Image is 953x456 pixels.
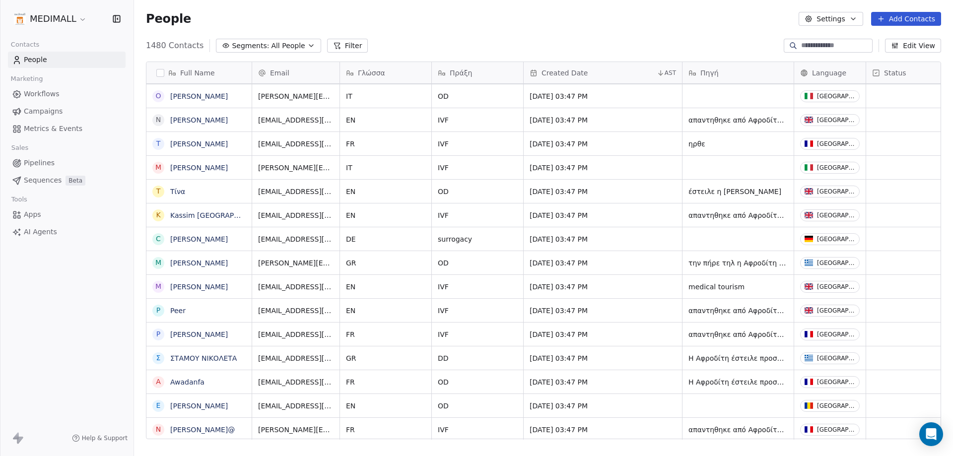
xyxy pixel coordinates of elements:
[530,329,676,339] span: [DATE] 03:47 PM
[530,115,676,125] span: [DATE] 03:47 PM
[155,281,161,292] div: M
[146,11,191,26] span: People
[170,283,228,291] a: [PERSON_NAME]
[271,41,305,51] span: All People
[817,379,855,386] div: [GEOGRAPHIC_DATA]
[817,236,855,243] div: [GEOGRAPHIC_DATA]
[884,68,906,78] span: Status
[30,12,76,25] span: MEDIMALL
[156,305,160,316] div: P
[8,155,126,171] a: Pipelines
[82,434,128,442] span: Help & Support
[438,258,517,268] span: OD
[170,402,228,410] a: [PERSON_NAME]
[438,115,517,125] span: IVF
[258,425,334,435] span: [PERSON_NAME][EMAIL_ADDRESS][DOMAIN_NAME]
[170,116,228,124] a: [PERSON_NAME]
[438,353,517,363] span: DD
[14,13,26,25] img: Medimall%20logo%20(2).1.jpg
[688,425,788,435] span: απαντηθηκε από Αφροδίτη [DATE] λαθος εμαιλ
[346,282,425,292] span: EN
[438,187,517,196] span: OD
[871,12,941,26] button: Add Contacts
[346,353,425,363] span: GR
[258,210,334,220] span: [EMAIL_ADDRESS][DOMAIN_NAME]
[530,234,676,244] span: [DATE] 03:47 PM
[542,68,588,78] span: Created Date
[817,402,855,409] div: [GEOGRAPHIC_DATA]
[530,91,676,101] span: [DATE] 03:47 PM
[346,377,425,387] span: FR
[700,68,719,78] span: Πηγή
[7,140,33,155] span: Sales
[817,188,855,195] div: [GEOGRAPHIC_DATA]
[665,69,676,77] span: AST
[258,187,334,196] span: [EMAIL_ADDRESS][DOMAIN_NAME]
[72,434,128,442] a: Help & Support
[688,139,788,149] span: ηρθε
[170,426,235,434] a: [PERSON_NAME]@
[817,426,855,433] div: [GEOGRAPHIC_DATA]
[438,91,517,101] span: OD
[327,39,368,53] button: Filter
[530,353,676,363] span: [DATE] 03:47 PM
[530,425,676,435] span: [DATE] 03:47 PM
[232,41,269,51] span: Segments:
[346,234,425,244] span: DE
[8,224,126,240] a: AI Agents
[438,210,517,220] span: IVF
[258,258,334,268] span: [PERSON_NAME][EMAIL_ADDRESS][DOMAIN_NAME]
[682,62,794,83] div: Πηγή
[817,212,855,219] div: [GEOGRAPHIC_DATA]
[812,68,846,78] span: Language
[438,329,517,339] span: IVF
[530,210,676,220] span: [DATE] 03:47 PM
[688,187,788,196] span: έστειλε η [PERSON_NAME]
[170,354,237,362] a: ΣΤΑΜΟΥ ΝΙΚΟΛΕΤΑ
[24,209,41,220] span: Apps
[438,139,517,149] span: IVF
[438,401,517,411] span: OD
[817,140,855,147] div: [GEOGRAPHIC_DATA]
[156,186,161,196] div: Τ
[258,234,334,244] span: [EMAIL_ADDRESS][DOMAIN_NAME]
[817,355,855,362] div: [GEOGRAPHIC_DATA]
[438,425,517,435] span: IVF
[799,12,863,26] button: Settings
[258,139,334,149] span: [EMAIL_ADDRESS][DOMAIN_NAME]
[156,377,161,387] div: A
[530,401,676,411] span: [DATE] 03:47 PM
[170,307,186,315] a: Peer
[7,192,31,207] span: Tools
[170,330,228,338] a: [PERSON_NAME]
[450,68,472,78] span: Πράξη
[156,115,161,125] div: N
[817,164,855,171] div: [GEOGRAPHIC_DATA]
[258,282,334,292] span: [EMAIL_ADDRESS][DOMAIN_NAME]
[170,140,228,148] a: [PERSON_NAME]
[24,106,63,117] span: Campaigns
[346,425,425,435] span: FR
[688,258,788,268] span: την πήρε τηλ η Αφροδίτη [DATE]
[866,62,946,83] div: Status
[252,62,340,83] div: Email
[24,158,55,168] span: Pipelines
[170,259,228,267] a: [PERSON_NAME]
[156,400,161,411] div: E
[258,353,334,363] span: [EMAIL_ADDRESS][DOMAIN_NAME]
[438,377,517,387] span: OD
[346,163,425,173] span: IT
[688,210,788,220] span: απαντηθηκε από Αφροδίτη [DATE]
[530,258,676,268] span: [DATE] 03:47 PM
[155,258,161,268] div: Μ
[170,164,228,172] a: [PERSON_NAME]
[156,353,161,363] div: Σ
[170,211,345,219] a: Kassim [GEOGRAPHIC_DATA]-[GEOGRAPHIC_DATA]
[270,68,289,78] span: Email
[146,84,252,440] div: grid
[688,329,788,339] span: απαντηθηκε από Αφροδίτη [DATE]
[530,306,676,316] span: [DATE] 03:47 PM
[12,10,89,27] button: MEDIMALL
[8,103,126,120] a: Campaigns
[346,115,425,125] span: EN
